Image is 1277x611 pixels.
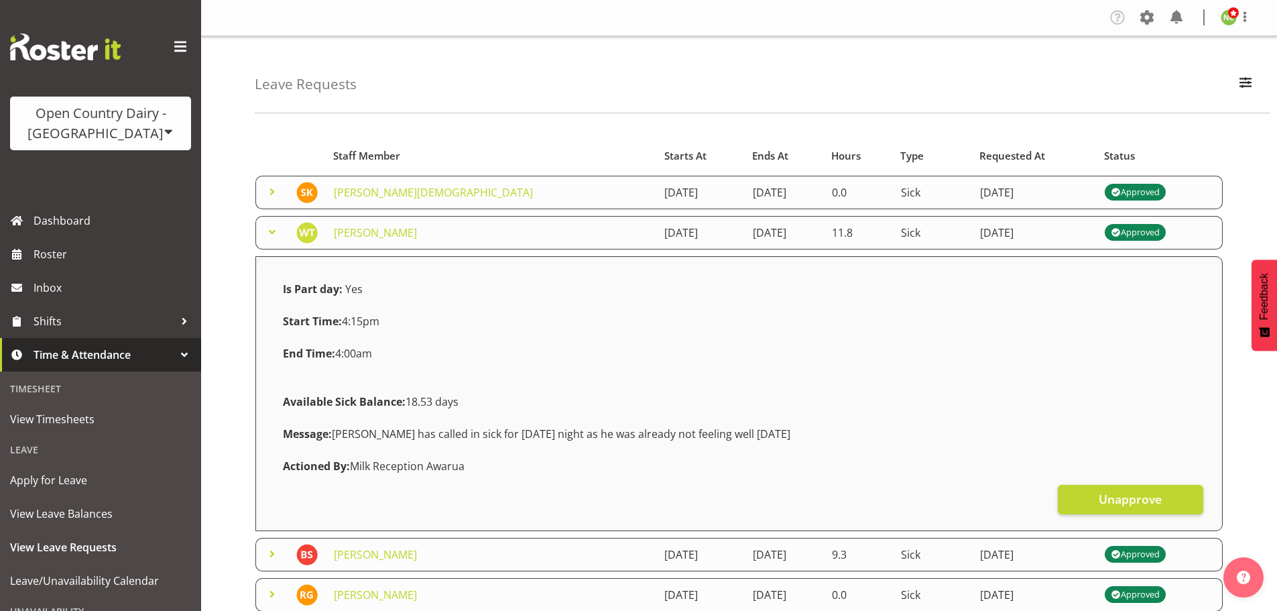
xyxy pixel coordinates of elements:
[3,531,198,564] a: View Leave Requests
[34,311,174,331] span: Shifts
[1058,485,1203,514] button: Unapprove
[334,225,417,240] a: [PERSON_NAME]
[283,314,379,329] span: 4:15pm
[283,459,350,474] strong: Actioned By:
[283,314,342,329] strong: Start Time:
[275,418,1203,450] div: [PERSON_NAME] has called in sick for [DATE] night as he was already not feeling well [DATE]
[296,584,318,606] img: raymond-george10054.jpg
[34,345,174,365] span: Time & Attendance
[296,182,318,203] img: shiva-kumaran10130.jpg
[1099,490,1162,508] span: Unapprove
[1111,547,1159,563] div: Approved
[745,538,824,571] td: [DATE]
[824,216,893,249] td: 11.8
[3,436,198,463] div: Leave
[3,497,198,531] a: View Leave Balances
[1111,184,1159,201] div: Approved
[10,537,191,557] span: View Leave Requests
[656,216,745,249] td: [DATE]
[831,148,861,164] span: Hours
[283,346,372,361] span: 4:00am
[656,538,745,571] td: [DATE]
[1111,587,1159,603] div: Approved
[656,176,745,209] td: [DATE]
[1231,70,1260,99] button: Filter Employees
[972,176,1097,209] td: [DATE]
[10,409,191,429] span: View Timesheets
[972,538,1097,571] td: [DATE]
[283,282,343,296] strong: Is Part day:
[1237,571,1250,584] img: help-xxl-2.png
[34,244,194,264] span: Roster
[283,394,406,409] strong: Available Sick Balance:
[3,564,198,598] a: Leave/Unavailability Calendar
[979,148,1045,164] span: Requested At
[824,176,893,209] td: 0.0
[34,211,194,231] span: Dashboard
[10,34,121,60] img: Rosterit website logo
[1221,9,1237,25] img: nicole-lloyd7454.jpg
[1258,273,1270,320] span: Feedback
[334,588,417,602] a: [PERSON_NAME]
[3,375,198,402] div: Timesheet
[1252,260,1277,351] button: Feedback - Show survey
[745,176,824,209] td: [DATE]
[893,538,972,571] td: Sick
[334,547,417,562] a: [PERSON_NAME]
[296,544,318,565] img: barry-sheilds9759.jpg
[3,402,198,436] a: View Timesheets
[824,538,893,571] td: 9.3
[1111,225,1159,241] div: Approved
[893,176,972,209] td: Sick
[745,216,824,249] td: [DATE]
[34,278,194,298] span: Inbox
[275,450,1203,482] div: Milk Reception Awarua
[893,216,972,249] td: Sick
[10,504,191,524] span: View Leave Balances
[275,386,1203,418] div: 18.53 days
[3,463,198,497] a: Apply for Leave
[283,427,332,441] strong: Message:
[333,148,400,164] span: Staff Member
[664,148,707,164] span: Starts At
[972,216,1097,249] td: [DATE]
[283,346,335,361] strong: End Time:
[10,470,191,490] span: Apply for Leave
[23,103,178,144] div: Open Country Dairy - [GEOGRAPHIC_DATA]
[900,148,924,164] span: Type
[255,76,357,92] h4: Leave Requests
[345,282,363,296] span: Yes
[1104,148,1135,164] span: Status
[334,185,533,200] a: [PERSON_NAME][DEMOGRAPHIC_DATA]
[752,148,788,164] span: Ends At
[296,222,318,243] img: warren-tempelman7489.jpg
[10,571,191,591] span: Leave/Unavailability Calendar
